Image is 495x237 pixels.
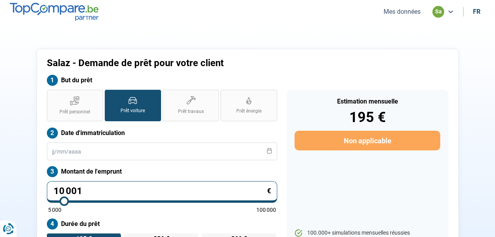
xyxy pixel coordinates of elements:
label: Date d'immatriculation [47,128,277,139]
img: TopCompare.be [10,3,98,20]
span: Prêt travaux [178,108,204,115]
span: Prêt voiture [121,107,145,114]
button: Mes données [381,7,423,16]
input: jj/mm/aaaa [47,143,277,160]
div: Estimation mensuelle [295,98,440,105]
div: fr [473,8,480,15]
label: Durée du prêt [47,218,277,230]
span: 5 000 [48,207,61,213]
span: Prêt personnel [59,109,90,115]
label: Montant de l'emprunt [47,166,277,177]
h1: Salaz - Demande de prêt pour votre client [47,57,346,69]
div: sa [432,6,444,18]
span: € [267,187,271,194]
div: 195 € [295,110,440,124]
span: Prêt énergie [236,108,261,115]
label: But du prêt [47,75,277,86]
li: 100.000+ simulations mensuelles réussies [295,229,440,237]
button: Non applicable [295,131,440,150]
span: 100 000 [256,207,276,213]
